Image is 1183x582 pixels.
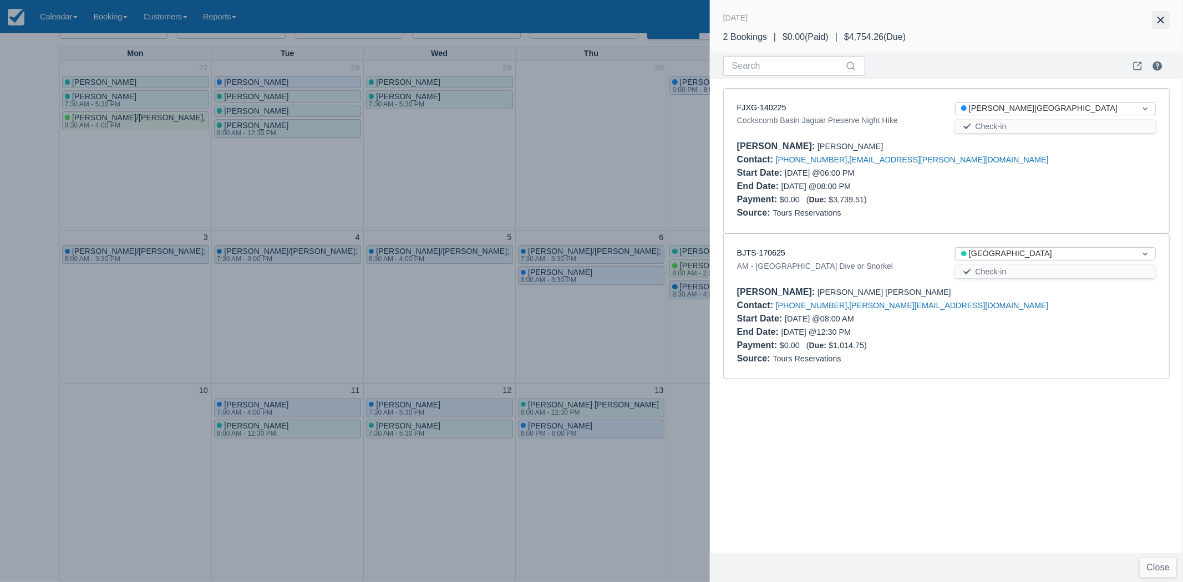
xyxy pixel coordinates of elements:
a: FJXG-140225 [737,103,786,112]
button: Check-in [955,265,1156,278]
span: Dropdown icon [1140,103,1151,114]
a: BJTS-170625 [737,248,785,257]
div: End Date : [737,327,781,336]
a: [EMAIL_ADDRESS][PERSON_NAME][DOMAIN_NAME] [849,155,1048,164]
div: Tours Reservations [737,206,1156,219]
div: $0.00 [737,193,1156,206]
a: [PHONE_NUMBER] [776,301,847,310]
div: [PERSON_NAME] [737,140,1156,153]
div: Tours Reservations [737,352,1156,365]
div: [PERSON_NAME][GEOGRAPHIC_DATA] [961,103,1130,115]
button: Close [1140,558,1176,578]
span: Dropdown icon [1140,248,1151,259]
div: [GEOGRAPHIC_DATA] [961,248,1130,260]
div: [DATE] @ 08:00 PM [737,180,938,193]
div: , [737,299,1156,312]
a: [PHONE_NUMBER] [776,155,847,164]
div: AM - [GEOGRAPHIC_DATA] Dive or Snorkel [737,259,938,273]
a: [PERSON_NAME][EMAIL_ADDRESS][DOMAIN_NAME] [849,301,1048,310]
div: [DATE] @ 08:00 AM [737,312,938,325]
span: ( $1,014.75 ) [806,341,867,350]
div: Source : [737,354,773,363]
div: [PERSON_NAME] : [737,287,818,297]
div: Start Date : [737,314,785,323]
div: | [767,30,783,44]
div: $0.00 ( Paid ) [783,30,829,44]
div: [PERSON_NAME] : [737,141,818,151]
span: ( $3,739.51 ) [806,195,867,204]
div: Contact : [737,155,776,164]
div: [PERSON_NAME] [PERSON_NAME] [737,285,1156,299]
input: Search [732,56,843,76]
div: Due: [809,195,829,204]
div: $4,754.26 ( Due ) [844,30,906,44]
div: 2 Bookings [723,30,767,44]
div: , [737,153,1156,166]
div: Payment : [737,195,780,204]
div: [DATE] @ 06:00 PM [737,166,938,180]
div: [DATE] @ 12:30 PM [737,325,938,339]
div: Due: [809,341,829,350]
div: Payment : [737,340,780,350]
div: [DATE] [723,11,748,24]
div: Start Date : [737,168,785,177]
button: Check-in [955,120,1156,133]
div: End Date : [737,181,781,191]
div: Contact : [737,300,776,310]
div: Source : [737,208,773,217]
div: $0.00 [737,339,1156,352]
div: | [829,30,844,44]
div: Cockscomb Basin Jaguar Preserve Night Hike [737,114,938,127]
